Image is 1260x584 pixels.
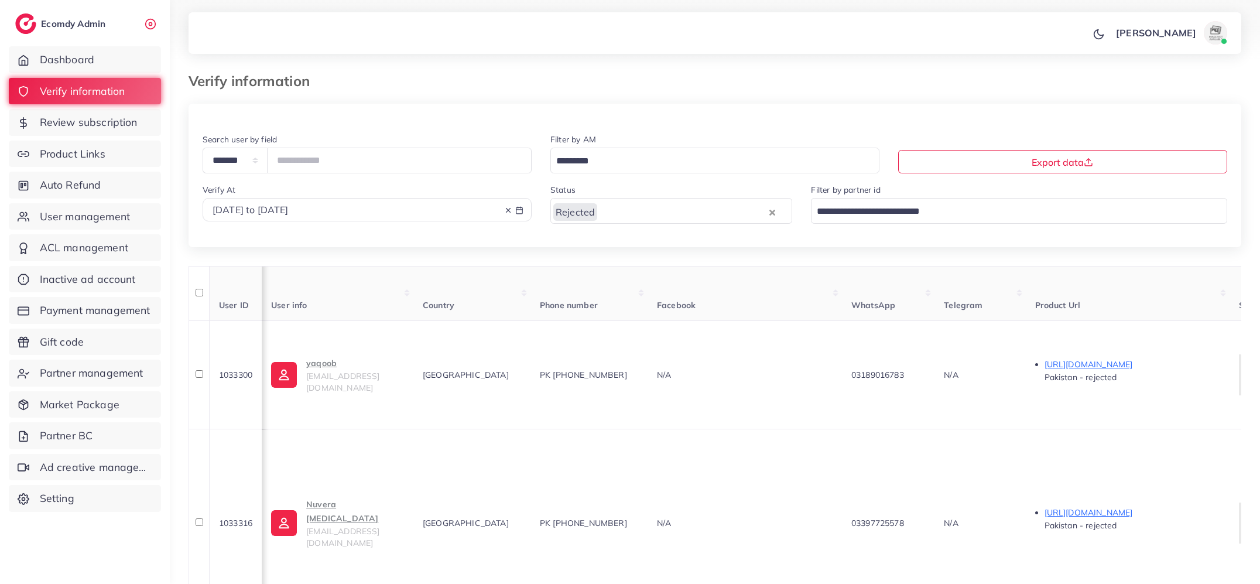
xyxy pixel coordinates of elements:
[1116,26,1196,40] p: [PERSON_NAME]
[306,497,404,525] p: Nuvera [MEDICAL_DATA]
[9,234,161,261] a: ACL management
[598,203,766,221] input: Search for option
[1045,520,1117,531] span: Pakistan - rejected
[9,454,161,481] a: Ad creative management
[851,518,904,528] span: 03397725578
[553,203,597,221] span: Rejected
[271,497,404,549] a: Nuvera [MEDICAL_DATA][EMAIL_ADDRESS][DOMAIN_NAME]
[271,356,404,394] a: yaqoob[EMAIL_ADDRESS][DOMAIN_NAME]
[9,391,161,418] a: Market Package
[40,303,150,318] span: Payment management
[219,370,252,380] span: 1033300
[40,146,105,162] span: Product Links
[213,204,289,216] span: [DATE] to [DATE]
[40,240,128,255] span: ACL management
[9,422,161,449] a: Partner BC
[657,518,671,528] span: N/A
[203,134,277,145] label: Search user by field
[552,152,864,170] input: Search for option
[203,184,235,196] label: Verify At
[423,518,509,528] span: [GEOGRAPHIC_DATA]
[15,13,108,34] a: logoEcomdy Admin
[9,266,161,293] a: Inactive ad account
[944,518,958,528] span: N/A
[550,184,576,196] label: Status
[1032,156,1093,168] span: Export data
[1110,21,1232,45] a: [PERSON_NAME]avatar
[9,141,161,168] a: Product Links
[40,272,136,287] span: Inactive ad account
[9,78,161,105] a: Verify information
[423,370,509,380] span: [GEOGRAPHIC_DATA]
[306,526,379,548] span: [EMAIL_ADDRESS][DOMAIN_NAME]
[9,109,161,136] a: Review subscription
[813,203,1212,221] input: Search for option
[898,150,1227,173] button: Export data
[40,460,152,475] span: Ad creative management
[9,203,161,230] a: User management
[40,115,138,130] span: Review subscription
[540,370,627,380] span: PK [PHONE_NUMBER]
[811,198,1227,223] div: Search for option
[811,184,880,196] label: Filter by partner id
[306,356,404,370] p: yaqoob
[550,198,793,223] div: Search for option
[9,329,161,356] a: Gift code
[1045,357,1220,371] p: [URL][DOMAIN_NAME]
[657,370,671,380] span: N/A
[271,362,297,388] img: ic-user-info.36bf1079.svg
[9,46,161,73] a: Dashboard
[423,300,454,310] span: Country
[40,491,74,506] span: Setting
[219,300,249,310] span: User ID
[9,172,161,199] a: Auto Refund
[9,360,161,387] a: Partner management
[540,300,598,310] span: Phone number
[40,84,125,99] span: Verify information
[944,370,958,380] span: N/A
[189,73,319,90] h3: Verify information
[306,371,379,393] span: [EMAIL_ADDRESS][DOMAIN_NAME]
[550,148,879,173] div: Search for option
[1035,300,1081,310] span: Product Url
[15,13,36,34] img: logo
[271,510,297,536] img: ic-user-info.36bf1079.svg
[1204,21,1227,45] img: avatar
[657,300,696,310] span: Facebook
[40,177,101,193] span: Auto Refund
[944,300,982,310] span: Telegram
[41,18,108,29] h2: Ecomdy Admin
[40,428,93,443] span: Partner BC
[40,366,143,381] span: Partner management
[540,518,627,528] span: PK [PHONE_NUMBER]
[40,209,130,224] span: User management
[550,134,596,145] label: Filter by AM
[851,300,895,310] span: WhatsApp
[9,485,161,512] a: Setting
[219,518,252,528] span: 1033316
[1045,372,1117,382] span: Pakistan - rejected
[40,397,119,412] span: Market Package
[9,297,161,324] a: Payment management
[851,370,904,380] span: 03189016783
[1045,506,1220,520] p: [URL][DOMAIN_NAME]
[769,205,775,218] button: Clear Selected
[40,52,94,67] span: Dashboard
[271,300,307,310] span: User info
[40,334,84,350] span: Gift code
